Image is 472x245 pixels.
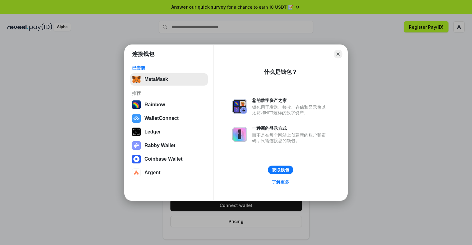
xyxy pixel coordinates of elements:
button: Rabby Wallet [130,139,208,152]
div: 您的数字资产之家 [252,98,329,103]
img: svg+xml,%3Csvg%20xmlns%3D%22http%3A%2F%2Fwww.w3.org%2F2000%2Fsvg%22%20fill%3D%22none%22%20viewBox... [232,99,247,114]
button: WalletConnect [130,112,208,125]
div: WalletConnect [144,116,179,121]
div: Ledger [144,129,161,135]
button: Close [334,50,342,58]
div: MetaMask [144,77,168,82]
div: Rainbow [144,102,165,108]
div: 而不是在每个网站上创建新的账户和密码，只需连接您的钱包。 [252,132,329,143]
div: 获取钱包 [272,167,289,173]
img: svg+xml,%3Csvg%20width%3D%2228%22%20height%3D%2228%22%20viewBox%3D%220%200%2028%2028%22%20fill%3D... [132,155,141,163]
button: Coinbase Wallet [130,153,208,165]
button: MetaMask [130,73,208,86]
button: Ledger [130,126,208,138]
img: svg+xml,%3Csvg%20width%3D%2228%22%20height%3D%2228%22%20viewBox%3D%220%200%2028%2028%22%20fill%3D... [132,168,141,177]
div: Coinbase Wallet [144,156,182,162]
img: svg+xml,%3Csvg%20fill%3D%22none%22%20height%3D%2233%22%20viewBox%3D%220%200%2035%2033%22%20width%... [132,75,141,84]
a: 了解更多 [268,178,293,186]
button: Argent [130,167,208,179]
img: svg+xml,%3Csvg%20xmlns%3D%22http%3A%2F%2Fwww.w3.org%2F2000%2Fsvg%22%20fill%3D%22none%22%20viewBox... [132,141,141,150]
div: 一种新的登录方式 [252,125,329,131]
img: svg+xml,%3Csvg%20xmlns%3D%22http%3A%2F%2Fwww.w3.org%2F2000%2Fsvg%22%20fill%3D%22none%22%20viewBox... [232,127,247,142]
div: Rabby Wallet [144,143,175,148]
img: svg+xml,%3Csvg%20xmlns%3D%22http%3A%2F%2Fwww.w3.org%2F2000%2Fsvg%22%20width%3D%2228%22%20height%3... [132,128,141,136]
button: Rainbow [130,99,208,111]
h1: 连接钱包 [132,50,154,58]
div: 已安装 [132,65,206,71]
img: svg+xml,%3Csvg%20width%3D%22120%22%20height%3D%22120%22%20viewBox%3D%220%200%20120%20120%22%20fil... [132,100,141,109]
button: 获取钱包 [268,166,293,174]
div: Argent [144,170,161,175]
div: 钱包用于发送、接收、存储和显示像以太坊和NFT这样的数字资产。 [252,104,329,116]
div: 什么是钱包？ [264,68,297,76]
img: svg+xml,%3Csvg%20width%3D%2228%22%20height%3D%2228%22%20viewBox%3D%220%200%2028%2028%22%20fill%3D... [132,114,141,123]
div: 推荐 [132,91,206,96]
div: 了解更多 [272,179,289,185]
